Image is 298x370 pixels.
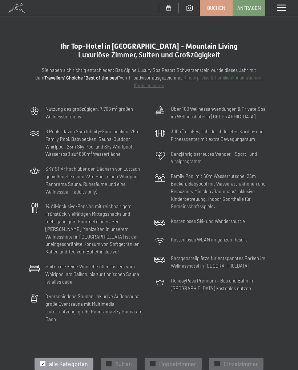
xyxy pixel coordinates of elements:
span: alle Kategorien [49,360,88,368]
span: Anfragen [237,5,261,11]
p: HolidayPass Premium – Bus und Bahn in [GEOGRAPHIC_DATA] kostenlos nutzen [171,277,269,292]
span: ✓ [152,361,154,366]
a: Anfragen [233,0,265,16]
span: ✓ [108,361,110,366]
p: Sie haben sich richtig entschieden: Das Alpine Luxury Spa Resort Schwarzenstein wurde dieses Jahr... [29,66,269,89]
span: ✓ [41,361,44,366]
p: ¾ All-inclusive-Pension mit reichhaltigem Frühstück, vielfältigen Mittagssnacks und mehrgängigem ... [45,203,144,256]
span: Ihr Top-Hotel in [GEOGRAPHIC_DATA] - Mountain Living [61,42,238,50]
p: Ganzjährig betreutes Wander-, Sport- und Vitalprogramm [171,150,269,166]
p: Nutzung des großzügigen, 7.700 m² großen Wellnessbereichs [45,105,144,121]
p: Garagenstellplätze für entspanntes Parken im Wellnesshotel in [GEOGRAPHIC_DATA] [171,255,269,270]
p: Family Pool mit 60m Wasserrutsche, 25m Becken, Babypool mit Wasserattraktionen und Relaxzone. Min... [171,172,269,210]
span: Luxuriöse Zimmer, Suiten und Großzügigkeit [78,50,220,59]
span: ✓ [216,361,219,366]
span: Doppelzimmer [159,360,196,368]
p: 6 Pools, davon 25m Infinity-Sportbecken, 25m Family Pool, Babybecken, Sauna-Outdoor Whirlpool, 23... [45,128,144,158]
p: Kostenloses WLAN im ganzen Resort [171,236,247,244]
p: SKY SPA: hoch über den Dächern von Luttach genießen Sie einen 23m Pool, einen Whirlpool, Panorama... [45,165,144,195]
p: 8 verschiedene Saunen, inklusive Außensauna, große Eventsauna mit Multimedia Unterstützung, große... [45,293,144,323]
p: Suiten die keine Wünsche offen lassen: vom Whirlpool am Balkon, bis zur finnischen Sauna ist alle... [45,263,144,285]
p: Über 100 Wellnessanwendungen & Private Spa im Wellnesshotel in [GEOGRAPHIC_DATA] [171,105,269,121]
a: Kinderpreise & Familienkonbinationen- Familiensuiten [134,75,263,88]
span: Buchen [207,5,225,11]
p: 300m² großes, lichtdurchflutetes Kardio- und Fitnesscenter mit extra Bewegungsraum [171,128,269,143]
a: Buchen [200,0,232,16]
strong: Travellers' Choiche "Best of the best" [44,75,120,81]
span: Suiten [115,360,132,368]
span: Einzelzimmer [223,360,258,368]
p: Kostenloses Ski- und Wandershuttle [171,217,245,225]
